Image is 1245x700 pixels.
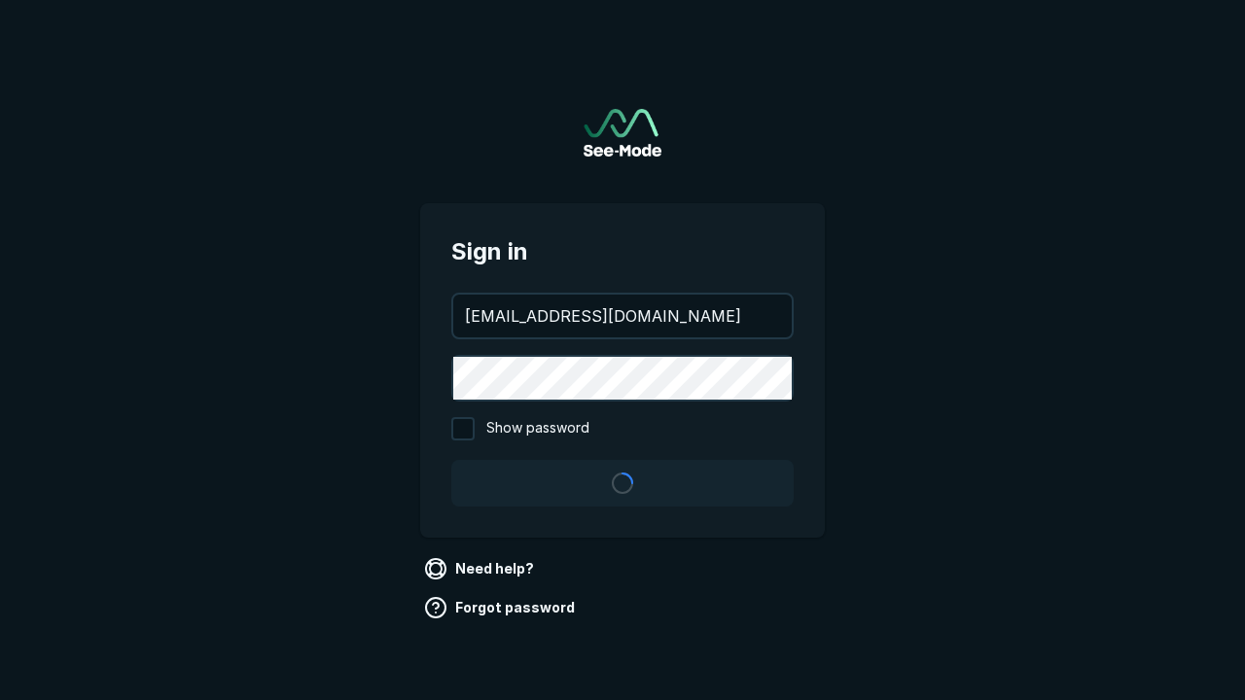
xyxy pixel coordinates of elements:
span: Sign in [451,234,794,269]
a: Go to sign in [584,109,661,157]
input: your@email.com [453,295,792,337]
a: Forgot password [420,592,583,623]
a: Need help? [420,553,542,584]
img: See-Mode Logo [584,109,661,157]
span: Show password [486,417,589,440]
